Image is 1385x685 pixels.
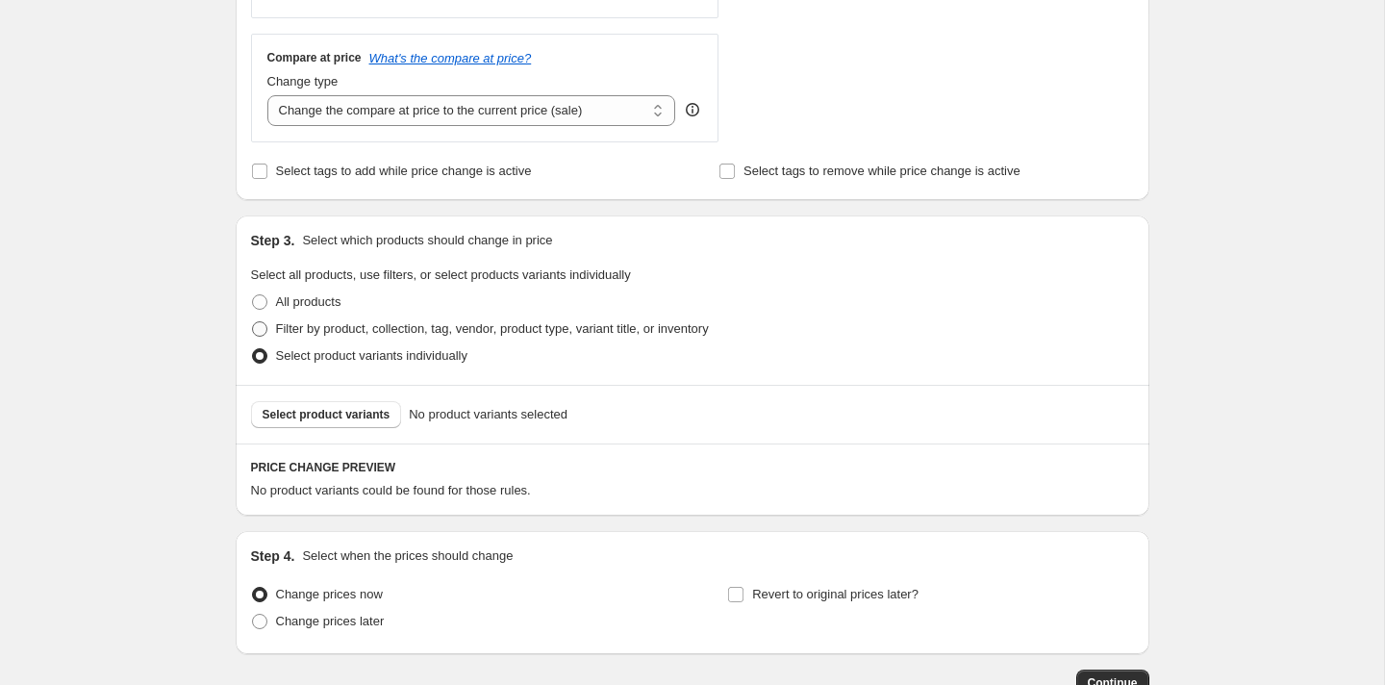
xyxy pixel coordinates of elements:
span: Select tags to add while price change is active [276,164,532,178]
span: Filter by product, collection, tag, vendor, product type, variant title, or inventory [276,321,709,336]
h2: Step 3. [251,231,295,250]
span: No product variants selected [409,405,567,424]
span: Change prices now [276,587,383,601]
p: Select which products should change in price [302,231,552,250]
h6: PRICE CHANGE PREVIEW [251,460,1134,475]
span: All products [276,294,341,309]
button: What's the compare at price? [369,51,532,65]
span: Select tags to remove while price change is active [743,164,1020,178]
span: Change type [267,74,339,89]
h3: Compare at price [267,50,362,65]
span: Select all products, use filters, or select products variants individually [251,267,631,282]
span: No product variants could be found for those rules. [251,483,531,497]
div: help [683,100,702,119]
span: Revert to original prices later? [752,587,919,601]
span: Select product variants [263,407,390,422]
h2: Step 4. [251,546,295,566]
span: Select product variants individually [276,348,467,363]
span: Change prices later [276,614,385,628]
p: Select when the prices should change [302,546,513,566]
button: Select product variants [251,401,402,428]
